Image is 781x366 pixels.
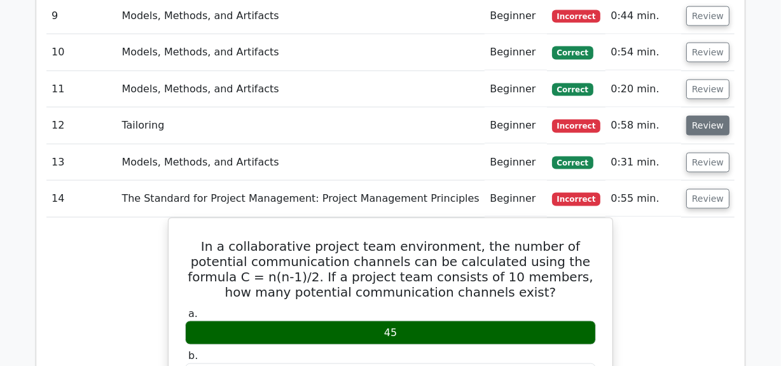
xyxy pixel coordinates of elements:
td: 11 [46,71,116,108]
button: Review [686,43,729,62]
span: Incorrect [552,193,601,206]
td: Tailoring [116,108,485,144]
td: Beginner [485,108,546,144]
td: 0:58 min. [605,108,681,144]
div: 45 [185,321,596,346]
td: Beginner [485,181,546,217]
span: Correct [552,83,593,96]
td: 12 [46,108,116,144]
td: 0:31 min. [605,144,681,181]
td: Beginner [485,144,546,181]
span: Incorrect [552,10,601,23]
td: Beginner [485,71,546,108]
td: 0:54 min. [605,34,681,71]
td: Models, Methods, and Artifacts [116,71,485,108]
span: Correct [552,46,593,59]
span: Correct [552,157,593,169]
button: Review [686,80,729,99]
span: b. [188,350,198,362]
td: 10 [46,34,116,71]
td: 0:55 min. [605,181,681,217]
span: Incorrect [552,120,601,132]
td: The Standard for Project Management: Project Management Principles [116,181,485,217]
td: 13 [46,144,116,181]
td: Models, Methods, and Artifacts [116,34,485,71]
button: Review [686,189,729,209]
td: Models, Methods, and Artifacts [116,144,485,181]
button: Review [686,6,729,26]
td: 14 [46,181,116,217]
td: Beginner [485,34,546,71]
button: Review [686,153,729,172]
span: a. [188,307,198,320]
button: Review [686,116,729,136]
td: 0:20 min. [605,71,681,108]
h5: In a collaborative project team environment, the number of potential communication channels can b... [184,239,597,300]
